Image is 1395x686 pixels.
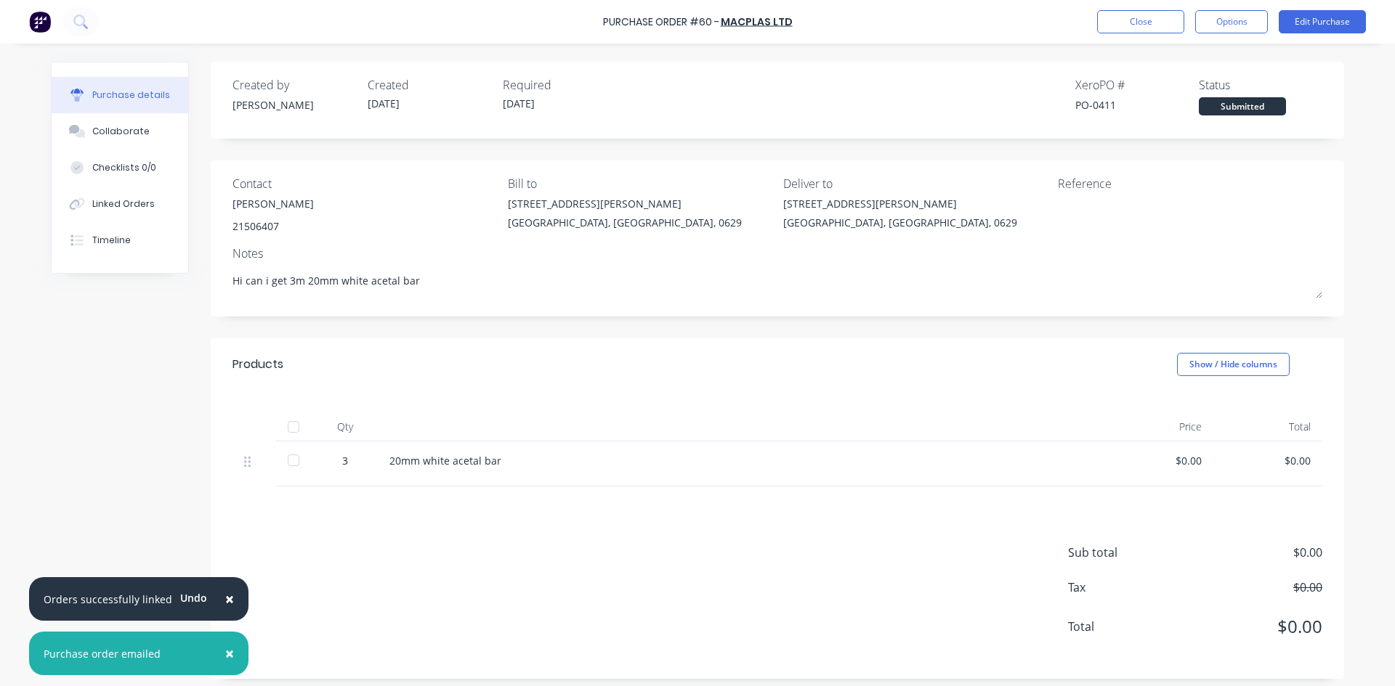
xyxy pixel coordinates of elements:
div: Timeline [92,234,131,247]
button: Close [211,581,248,616]
button: Edit Purchase [1279,10,1366,33]
div: Created [368,76,491,94]
div: PO-0411 [1075,97,1199,113]
div: Products [232,356,283,373]
div: Checklists 0/0 [92,161,156,174]
div: Price [1104,412,1213,441]
div: Status [1199,76,1322,94]
div: Reference [1058,175,1322,192]
div: 21506407 [232,219,314,234]
button: Show / Hide columns [1177,353,1290,376]
span: $0.00 [1177,613,1322,640]
div: Required [503,76,626,94]
div: [PERSON_NAME] [232,196,314,211]
div: Orders successfully linked [44,592,172,607]
div: Purchase order emailed [44,646,161,661]
div: [GEOGRAPHIC_DATA], [GEOGRAPHIC_DATA], 0629 [508,215,742,230]
button: Close [1097,10,1184,33]
div: [PERSON_NAME] [232,97,356,113]
div: Linked Orders [92,197,155,211]
button: Undo [172,587,215,608]
button: Timeline [52,222,188,258]
span: Sub total [1068,544,1177,561]
div: 20mm white acetal bar [389,453,1093,468]
span: × [225,643,234,663]
div: $0.00 [1225,453,1311,468]
span: $0.00 [1177,579,1322,596]
button: Checklists 0/0 [52,150,188,186]
button: Linked Orders [52,186,188,222]
div: [GEOGRAPHIC_DATA], [GEOGRAPHIC_DATA], 0629 [783,215,1017,230]
span: Tax [1068,579,1177,596]
div: Total [1213,412,1322,441]
span: × [225,589,234,609]
textarea: Hi can i get 3m 20mm white acetal bar [232,266,1322,298]
div: Purchase Order #60 - [603,15,719,30]
button: Purchase details [52,77,188,113]
div: Purchase details [92,89,170,102]
span: Total [1068,618,1177,635]
button: Options [1195,10,1268,33]
div: Collaborate [92,125,150,138]
span: $0.00 [1177,544,1322,561]
div: 3 [324,453,366,468]
div: [STREET_ADDRESS][PERSON_NAME] [783,196,1017,211]
div: [STREET_ADDRESS][PERSON_NAME] [508,196,742,211]
div: Submitted [1199,97,1286,115]
div: Bill to [508,175,772,192]
button: Close [211,636,248,671]
div: Created by [232,76,356,94]
div: Contact [232,175,497,192]
a: MacPlas Ltd [721,15,793,29]
img: Factory [29,11,51,33]
div: Deliver to [783,175,1048,192]
div: Xero PO # [1075,76,1199,94]
div: $0.00 [1116,453,1202,468]
div: Notes [232,245,1322,262]
div: Qty [312,412,378,441]
button: Collaborate [52,113,188,150]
